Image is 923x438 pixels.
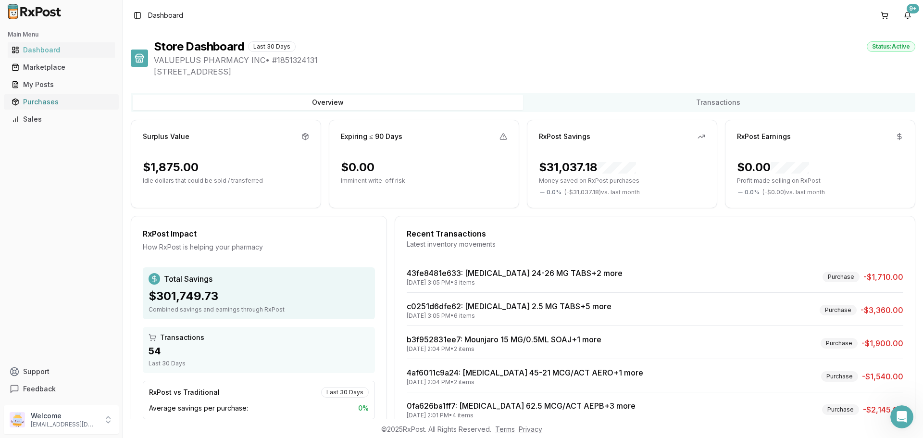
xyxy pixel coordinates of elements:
[164,273,212,285] span: Total Savings
[907,4,919,13] div: 9+
[4,380,119,398] button: Feedback
[407,378,643,386] div: [DATE] 2:04 PM • 2 items
[821,338,858,349] div: Purchase
[407,335,601,344] a: b3f952831ee7: Mounjaro 15 MG/0.5ML SOAJ+1 more
[12,63,111,72] div: Marketplace
[867,41,915,52] div: Status: Active
[407,345,601,353] div: [DATE] 2:04 PM • 2 items
[143,242,375,252] div: How RxPost is helping your pharmacy
[341,160,374,175] div: $0.00
[143,132,189,141] div: Surplus Value
[23,384,56,394] span: Feedback
[12,114,111,124] div: Sales
[737,160,809,175] div: $0.00
[133,95,523,110] button: Overview
[821,371,858,382] div: Purchase
[820,305,857,315] div: Purchase
[149,360,369,367] div: Last 30 Days
[407,412,636,419] div: [DATE] 2:01 PM • 4 items
[863,271,903,283] span: -$1,710.00
[407,228,903,239] div: Recent Transactions
[31,421,98,428] p: [EMAIL_ADDRESS][DOMAIN_NAME]
[8,59,115,76] a: Marketplace
[4,77,119,92] button: My Posts
[407,312,611,320] div: [DATE] 3:05 PM • 6 items
[4,42,119,58] button: Dashboard
[822,404,859,415] div: Purchase
[407,368,643,377] a: 4af6011c9a24: [MEDICAL_DATA] 45-21 MCG/ACT AERO+1 more
[341,132,402,141] div: Expiring ≤ 90 Days
[31,411,98,421] p: Welcome
[4,94,119,110] button: Purchases
[8,41,115,59] a: Dashboard
[547,188,561,196] span: 0.0 %
[4,112,119,127] button: Sales
[148,11,183,20] span: Dashboard
[358,403,369,413] span: 0 %
[4,4,65,19] img: RxPost Logo
[12,80,111,89] div: My Posts
[407,239,903,249] div: Latest inventory movements
[519,425,542,433] a: Privacy
[823,272,860,282] div: Purchase
[143,177,309,185] p: Idle dollars that could be sold / transferred
[737,132,791,141] div: RxPost Earnings
[149,288,369,304] div: $301,749.73
[407,279,623,287] div: [DATE] 3:05 PM • 3 items
[4,60,119,75] button: Marketplace
[148,11,183,20] nav: breadcrumb
[407,268,623,278] a: 43fe8481e633: [MEDICAL_DATA] 24-26 MG TABS+2 more
[248,41,296,52] div: Last 30 Days
[321,387,369,398] div: Last 30 Days
[890,405,913,428] iframe: Intercom live chat
[12,45,111,55] div: Dashboard
[4,363,119,380] button: Support
[762,188,825,196] span: ( - $0.00 ) vs. last month
[564,188,640,196] span: ( - $31,037.18 ) vs. last month
[10,412,25,427] img: User avatar
[539,160,636,175] div: $31,037.18
[143,160,199,175] div: $1,875.00
[539,132,590,141] div: RxPost Savings
[900,8,915,23] button: 9+
[8,31,115,38] h2: Main Menu
[149,344,369,358] div: 54
[407,301,611,311] a: c0251d6dfe62: [MEDICAL_DATA] 2.5 MG TABS+5 more
[861,304,903,316] span: -$3,360.00
[8,111,115,128] a: Sales
[12,97,111,107] div: Purchases
[149,403,248,413] span: Average savings per purchase:
[523,95,913,110] button: Transactions
[154,66,915,77] span: [STREET_ADDRESS]
[154,39,244,54] h1: Store Dashboard
[160,333,204,342] span: Transactions
[149,388,220,397] div: RxPost vs Traditional
[149,306,369,313] div: Combined savings and earnings through RxPost
[495,425,515,433] a: Terms
[8,93,115,111] a: Purchases
[407,401,636,411] a: 0fa626ba1ff7: [MEDICAL_DATA] 62.5 MCG/ACT AEPB+3 more
[862,371,903,382] span: -$1,540.00
[8,76,115,93] a: My Posts
[737,177,903,185] p: Profit made selling on RxPost
[143,228,375,239] div: RxPost Impact
[539,177,705,185] p: Money saved on RxPost purchases
[745,188,760,196] span: 0.0 %
[863,404,903,415] span: -$2,145.00
[154,54,915,66] span: VALUEPLUS PHARMACY INC • # 1851324131
[861,338,903,349] span: -$1,900.00
[341,177,507,185] p: Imminent write-off risk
